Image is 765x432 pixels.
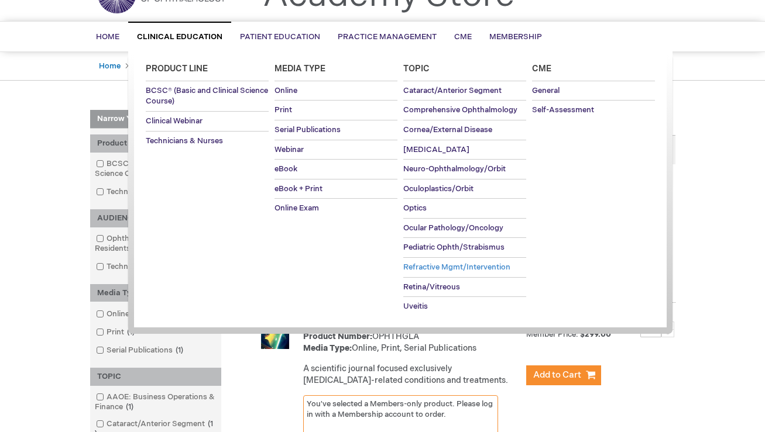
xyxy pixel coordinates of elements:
[403,145,469,154] span: [MEDICAL_DATA]
[303,343,352,353] strong: Media Type:
[403,262,510,272] span: Refractive Mgmt/Intervention
[489,32,542,42] span: Membership
[93,392,218,413] a: AAOE: Business Operations & Finance1
[338,32,437,42] span: Practice Management
[90,284,221,302] div: Media Type
[275,203,319,213] span: Online Exam
[99,61,121,71] a: Home
[532,86,560,95] span: General
[146,116,203,126] span: Clinical Webinar
[275,125,341,134] span: Serial Publications
[93,261,199,272] a: Technicians & Nurses1
[93,309,146,320] a: Online3
[403,184,474,193] span: Oculoplastics/Orbit
[403,243,505,252] span: Pediatric Ophth/Strabismus
[90,368,221,386] div: TOPIC
[532,64,551,74] span: Cme
[303,331,372,341] strong: Product Number:
[96,32,119,42] span: Home
[173,345,186,355] span: 1
[93,327,139,338] a: Print1
[303,363,520,386] div: A scientific journal focused exclusively [MEDICAL_DATA]-related conditions and treatments.
[403,223,503,233] span: Ocular Pathology/Oncology
[146,64,208,74] span: Product Line
[526,365,601,385] button: Add to Cart
[93,186,199,198] a: Technicians & Nurses1
[533,369,581,381] span: Add to Cart
[275,184,323,193] span: eBook + Print
[403,64,430,74] span: Topic
[403,125,492,134] span: Cornea/External Disease
[580,330,613,339] span: $299.00
[137,32,222,42] span: Clinical Education
[403,203,427,213] span: Optics
[403,86,502,95] span: Cataract/Anterior Segment
[93,345,188,356] a: Serial Publications1
[124,327,138,337] span: 1
[90,209,221,227] div: AUDIENCE
[403,282,460,292] span: Retina/Vitreous
[275,105,292,115] span: Print
[146,136,223,146] span: Technicians & Nurses
[123,402,136,412] span: 1
[240,32,320,42] span: Patient Education
[403,164,506,174] span: Neuro-Ophthalmology/Orbit
[303,331,520,354] div: OPHTHGLA Online, Print, Serial Publications
[275,145,304,154] span: Webinar
[93,158,218,179] a: BCSC® (Basic and Clinical Science Course)1
[403,105,517,115] span: Comprehensive Ophthalmology
[275,86,297,95] span: Online
[454,32,472,42] span: CME
[90,110,221,129] strong: Narrow Your Choices
[275,164,297,174] span: eBook
[93,233,218,254] a: Ophthalmologists & Residents2
[146,86,268,106] span: BCSC® (Basic and Clinical Science Course)
[90,134,221,153] div: Product Line
[526,330,578,339] strong: Member Price:
[532,105,594,115] span: Self-Assessment
[403,302,428,311] span: Uveitis
[275,64,325,74] span: Media Type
